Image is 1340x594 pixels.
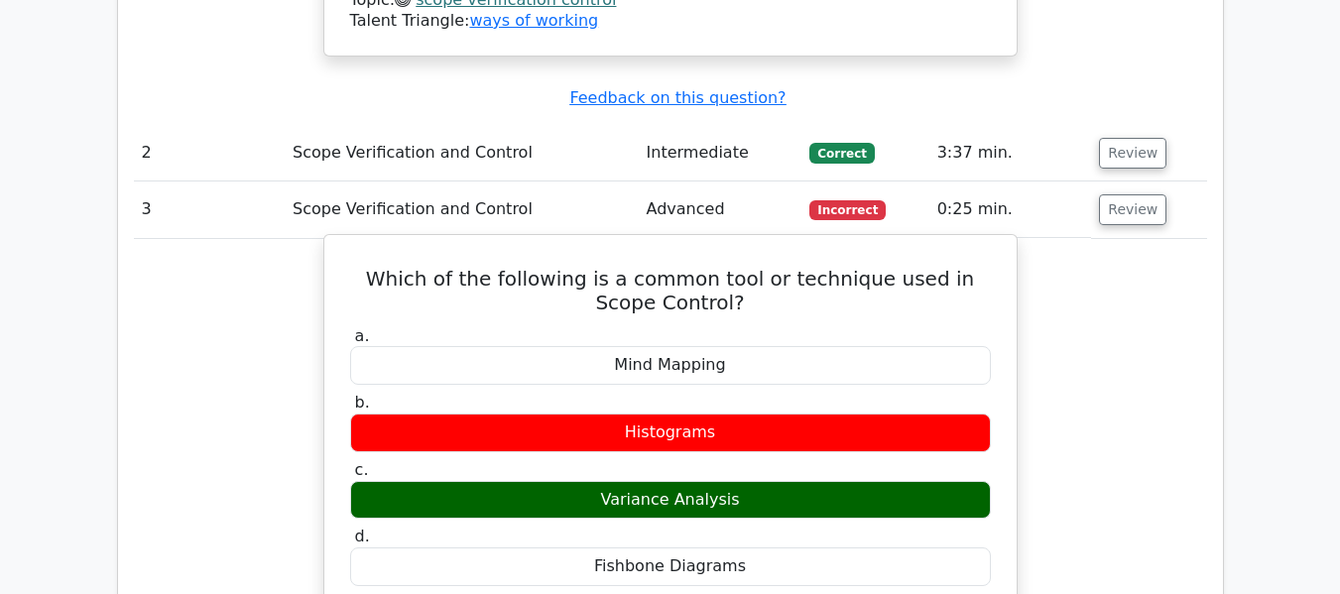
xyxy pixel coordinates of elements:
[350,547,991,586] div: Fishbone Diagrams
[134,181,286,238] td: 3
[134,125,286,181] td: 2
[355,393,370,412] span: b.
[809,143,874,163] span: Correct
[350,414,991,452] div: Histograms
[348,267,993,314] h5: Which of the following is a common tool or technique used in Scope Control?
[569,88,786,107] a: Feedback on this question?
[285,125,639,181] td: Scope Verification and Control
[350,481,991,520] div: Variance Analysis
[355,527,370,545] span: d.
[355,460,369,479] span: c.
[469,11,598,30] a: ways of working
[929,181,1092,238] td: 0:25 min.
[350,346,991,385] div: Mind Mapping
[639,181,802,238] td: Advanced
[1099,138,1166,169] button: Review
[809,200,886,220] span: Incorrect
[355,326,370,345] span: a.
[639,125,802,181] td: Intermediate
[1099,194,1166,225] button: Review
[929,125,1092,181] td: 3:37 min.
[285,181,639,238] td: Scope Verification and Control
